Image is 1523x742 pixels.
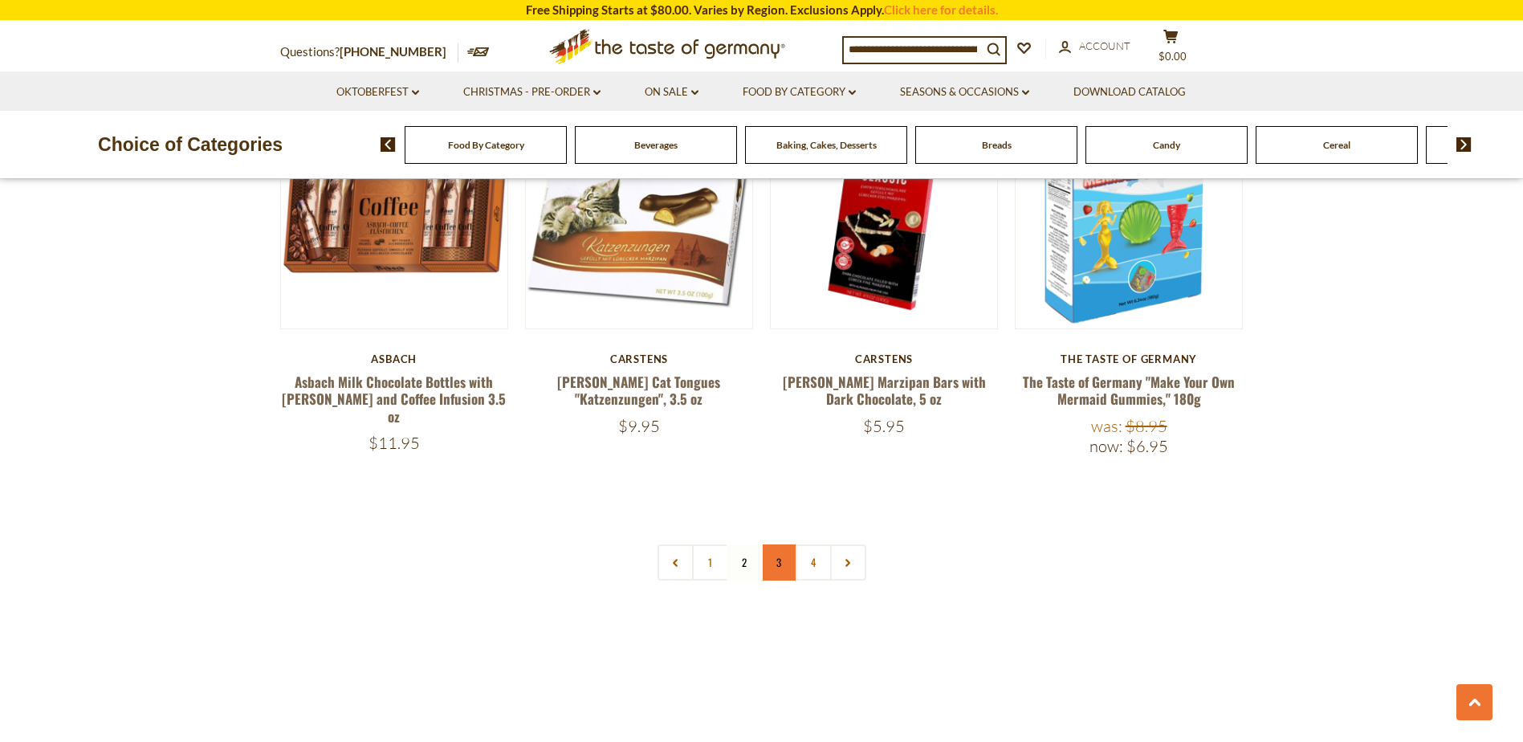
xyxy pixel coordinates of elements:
[783,372,986,409] a: [PERSON_NAME] Marzipan Bars with Dark Chocolate, 5 oz
[692,544,728,581] a: 1
[1323,139,1350,151] a: Cereal
[526,101,753,328] img: Carstens Marzipan Cat Tongues "Katzenzungen", 3.5 oz
[982,139,1012,151] a: Breads
[525,353,754,365] div: Carstens
[796,544,832,581] a: 4
[1153,139,1180,151] a: Candy
[463,84,601,101] a: Christmas - PRE-ORDER
[557,372,720,409] a: [PERSON_NAME] Cat Tongues "Katzenzungen", 3.5 oz
[448,139,524,151] a: Food By Category
[770,353,999,365] div: Carstens
[618,416,660,436] span: $9.95
[1079,39,1130,52] span: Account
[863,416,905,436] span: $5.95
[761,544,797,581] a: 3
[645,84,698,101] a: On Sale
[776,139,877,151] a: Baking, Cakes, Desserts
[280,353,509,365] div: Asbach
[369,433,420,453] span: $11.95
[1059,38,1130,55] a: Account
[280,42,458,63] p: Questions?
[340,44,446,59] a: [PHONE_NUMBER]
[1159,50,1187,63] span: $0.00
[1016,101,1243,328] img: The Taste of Germany "Make Your Own Mermaid Gummies," 180g
[281,101,508,328] img: Asbach Milk Chocolate Bottles with Brandy and Coffee Infusion 3.5 oz
[634,139,678,151] a: Beverages
[884,2,998,17] a: Click here for details.
[771,101,998,328] img: Carstens Luebecker Marzipan Bars with Dark Chocolate, 5 oz
[1073,84,1186,101] a: Download Catalog
[1126,436,1168,456] span: $6.95
[1126,416,1167,436] span: $8.95
[1456,137,1472,152] img: next arrow
[900,84,1029,101] a: Seasons & Occasions
[336,84,419,101] a: Oktoberfest
[282,372,506,426] a: Asbach Milk Chocolate Bottles with [PERSON_NAME] and Coffee Infusion 3.5 oz
[381,137,396,152] img: previous arrow
[1147,29,1195,69] button: $0.00
[1015,353,1244,365] div: The Taste of Germany
[743,84,856,101] a: Food By Category
[1089,436,1123,456] label: Now:
[1091,416,1122,436] label: Was:
[1023,372,1235,409] a: The Taste of Germany "Make Your Own Mermaid Gummies," 180g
